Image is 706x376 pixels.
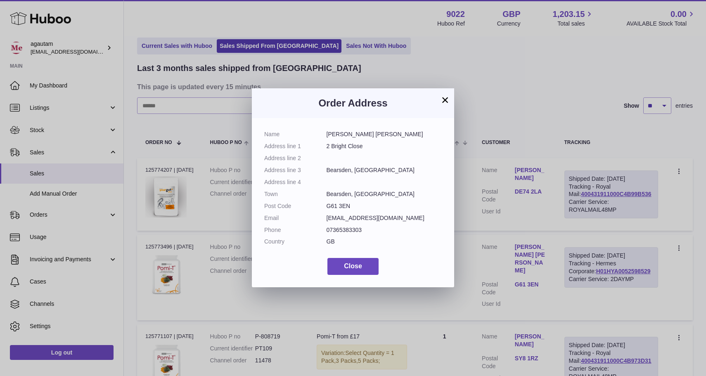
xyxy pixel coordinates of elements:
[264,166,327,174] dt: Address line 3
[264,190,327,198] dt: Town
[264,130,327,138] dt: Name
[327,142,442,150] dd: 2 Bright Close
[327,238,442,246] dd: GB
[264,238,327,246] dt: Country
[327,130,442,138] dd: [PERSON_NAME] [PERSON_NAME]
[440,95,450,105] button: ×
[327,202,442,210] dd: G61 3EN
[327,258,379,275] button: Close
[327,166,442,174] dd: Bearsden, [GEOGRAPHIC_DATA]
[264,214,327,222] dt: Email
[264,202,327,210] dt: Post Code
[264,226,327,234] dt: Phone
[264,178,327,186] dt: Address line 4
[344,262,362,270] span: Close
[327,190,442,198] dd: Bearsden, [GEOGRAPHIC_DATA]
[264,97,442,110] h3: Order Address
[264,154,327,162] dt: Address line 2
[327,214,442,222] dd: [EMAIL_ADDRESS][DOMAIN_NAME]
[327,226,442,234] dd: 07365383303
[264,142,327,150] dt: Address line 1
